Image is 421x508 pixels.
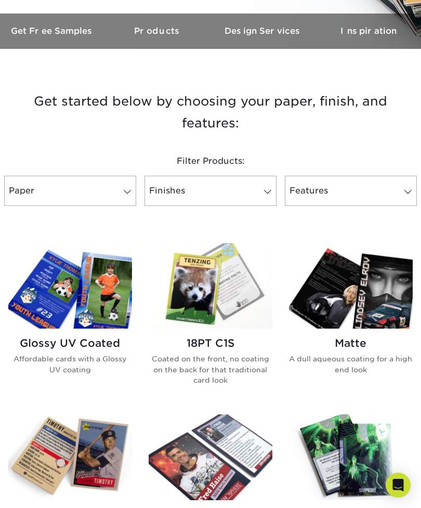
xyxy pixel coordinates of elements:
[149,354,272,385] p: Coated on the front, no coating on the back for that traditional card look
[149,337,272,349] h2: 18PT C1S
[106,26,211,36] h3: Products
[289,243,413,329] img: Matte Trading Cards
[149,414,272,500] img: Silk Laminated Trading Cards
[8,243,132,329] img: Glossy UV Coated Trading Cards
[8,243,132,402] a: Glossy UV Coated Trading Cards Glossy UV Coated Affordable cards with a Glossy UV coating
[386,473,411,498] div: Open Intercom Messenger
[8,414,132,500] img: 14PT Uncoated Trading Cards
[149,243,272,402] a: 18PT C1S Trading Cards 18PT C1S Coated on the front, no coating on the back for that traditional ...
[210,26,316,36] h3: Design Services
[4,176,136,206] a: Paper
[149,243,272,329] img: 18PT C1S Trading Cards
[210,14,316,48] a: Design Services
[8,337,132,349] h2: Glossy UV Coated
[8,86,413,134] h3: Get started below by choosing your paper, finish, and features:
[289,337,413,349] h2: Matte
[289,354,413,375] p: A dull aqueous coating for a high end look
[289,414,413,500] img: Glossy UV Coated w/ Inline Foil Trading Cards
[144,176,277,206] a: Finishes
[8,354,132,375] p: Affordable cards with a Glossy UV coating
[106,14,211,48] a: Products
[285,176,417,206] a: Features
[289,243,413,402] a: Matte Trading Cards Matte A dull aqueous coating for a high end look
